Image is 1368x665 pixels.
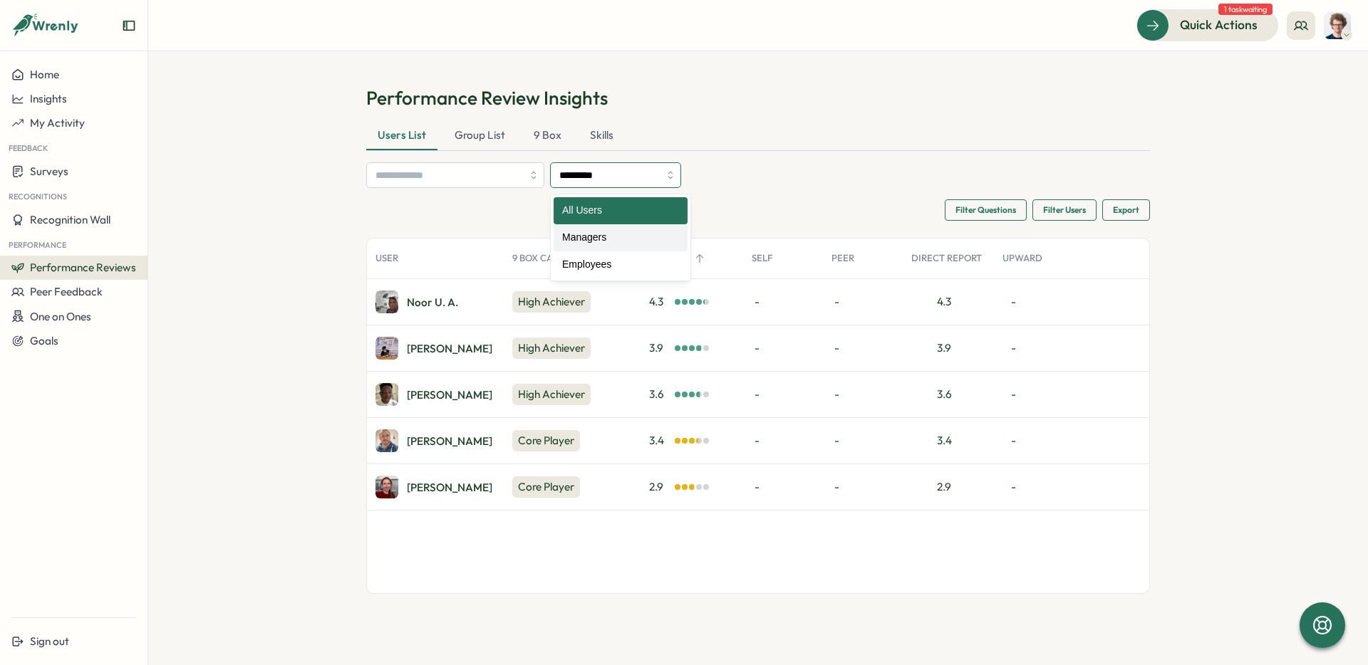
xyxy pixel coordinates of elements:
span: Quick Actions [1180,16,1258,34]
span: Filter Users [1043,200,1086,220]
div: - [823,418,903,464]
div: [PERSON_NAME] [407,436,492,446]
span: Recognition Wall [30,213,110,226]
img: Noor ul ain [375,290,398,313]
span: Export [1113,200,1139,220]
span: 3.9 [649,340,672,356]
div: 3.6 [937,387,952,402]
div: 3.9 [937,340,951,356]
div: 9 Box [522,122,573,150]
span: Surveys [30,164,68,178]
span: 4.3 [649,294,672,310]
a: Larry Sule-Balogun[PERSON_NAME] [375,383,492,406]
div: Noor u. a. [407,297,458,308]
a: Naomi Gotts[PERSON_NAME] [375,476,492,498]
div: Employees [554,251,688,278]
span: One on Ones [30,310,91,323]
span: Home [30,68,59,81]
div: - [994,418,1074,464]
img: Tristan Bailey [375,429,398,452]
div: User [367,244,504,273]
div: Upward [994,244,1074,273]
div: [PERSON_NAME] [407,482,492,493]
button: Filter Users [1032,199,1097,221]
div: - [743,418,823,464]
div: - [743,464,823,510]
div: High Achiever [512,384,591,405]
span: Peer Feedback [30,285,103,298]
span: Filter Questions [955,200,1016,220]
span: Goals [30,334,58,347]
div: High Achiever [512,291,591,313]
div: - [994,279,1074,325]
div: Peer [823,244,903,273]
a: Tristan Bailey[PERSON_NAME] [375,429,492,452]
div: [PERSON_NAME] [407,343,492,354]
button: Quick Actions [1136,9,1278,41]
h1: Performance Review Insights [366,85,1150,110]
span: 3.6 [649,387,672,402]
div: Direct Report [903,244,994,273]
div: Average [641,244,743,273]
div: Skills [579,122,625,150]
div: High Achiever [512,337,591,359]
div: 4.3 [937,294,951,310]
div: 3.4 [937,433,952,449]
span: 1 task waiting [1218,4,1273,15]
span: Performance Reviews [30,261,136,274]
span: Insights [30,92,67,105]
span: My Activity [30,116,85,130]
button: Expand sidebar [122,19,136,33]
div: 9 Box Category [504,244,641,273]
div: - [994,372,1074,417]
span: 3.4 [649,433,672,449]
div: - [743,372,823,417]
div: - [743,279,823,325]
img: Larry Sule-Balogun [375,383,398,406]
div: Group List [443,122,517,150]
div: - [823,372,903,417]
button: Filter Questions [945,199,1027,221]
div: Core Player [512,430,580,451]
span: 2.9 [649,479,672,495]
div: Users List [366,122,437,150]
a: Noor ul ainNoor u. a. [375,290,458,313]
div: Self [743,244,823,273]
div: - [823,325,903,371]
img: Leanne Zammit [375,337,398,360]
div: Core Player [512,476,580,498]
div: Managers [554,224,688,251]
span: Sign out [30,634,69,648]
div: All Users [554,197,688,224]
a: Leanne Zammit[PERSON_NAME] [375,337,492,360]
div: - [994,325,1074,371]
div: - [823,279,903,325]
img: Naomi Gotts [375,476,398,498]
div: - [994,464,1074,510]
div: [PERSON_NAME] [407,389,492,400]
div: - [743,325,823,371]
div: - [823,464,903,510]
button: Export [1102,199,1150,221]
img: Joe Barber [1324,12,1351,39]
div: 2.9 [937,479,951,495]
